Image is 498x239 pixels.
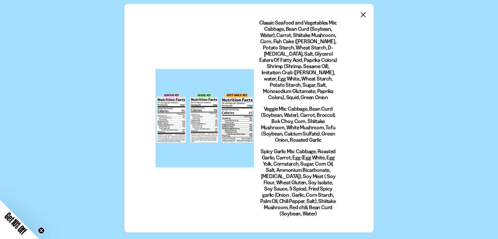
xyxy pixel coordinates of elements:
p: Veggie Mix: Cabbage, Bean Curd (Soybean, Water), Carrot, Broccoli, Bok Choy, Corn, Shiitake Mushr... [259,106,338,143]
button: Close teaser [38,227,45,234]
p: Classic Seafood and Vegetables Mix: Cabbage, Bean Curd (Soybean, Water), Carrot, Shiitake Mushroo... [259,20,338,101]
span: Get 10% Off [3,211,28,236]
p: Spicy Garlic Mix: Cabbage, Roasted Garlic, Carrot, Egg (Egg White, Egg Yolk, Cornstarch, Sugar, C... [259,148,338,217]
button: Close modal [359,9,368,22]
